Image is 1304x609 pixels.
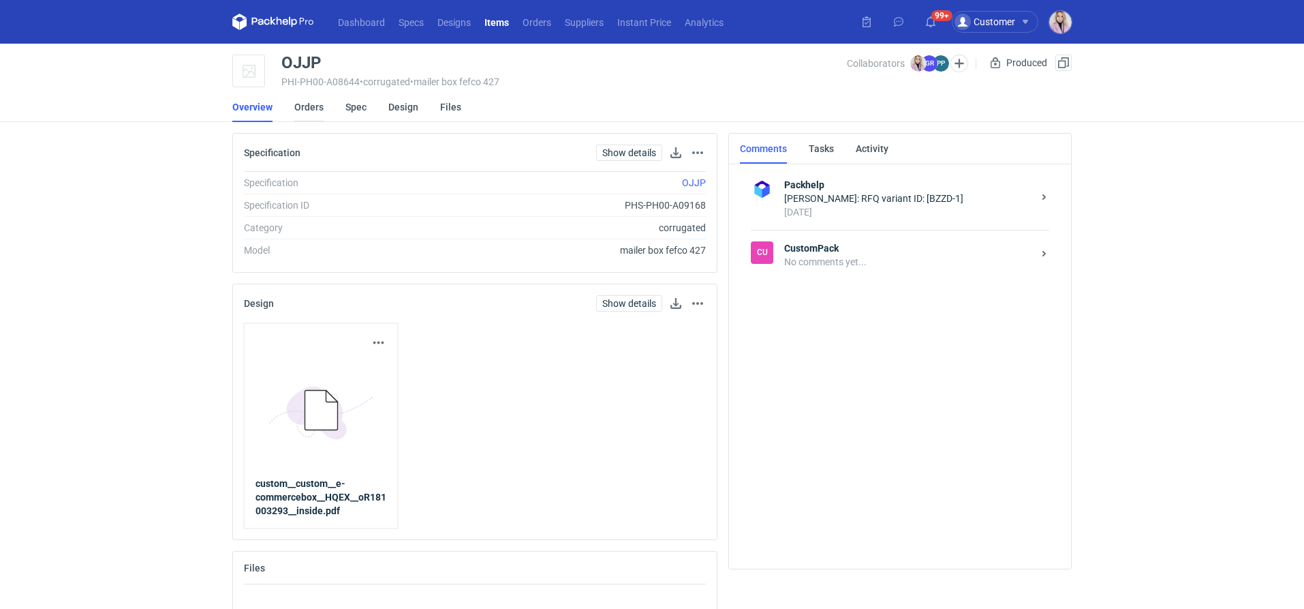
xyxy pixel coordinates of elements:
a: Tasks [809,134,834,164]
a: OJJP [682,177,706,188]
a: Designs [431,14,478,30]
div: PHI-PH00-A08644 [281,76,847,87]
div: [PERSON_NAME]: RFQ variant ID: [BZZD-1] [784,192,1033,205]
h2: Design [244,298,274,309]
span: • corrugated [360,76,410,87]
div: Produced [987,55,1050,71]
a: Download design [668,295,684,312]
a: Orders [294,92,324,122]
button: Duplicate Item [1055,55,1072,71]
div: No comments yet... [784,255,1033,269]
a: Dashboard [331,14,392,30]
button: Edit collaborators [950,55,968,72]
div: mailer box fefco 427 [429,243,706,257]
h2: Specification [244,147,300,158]
div: [DATE] [784,205,1033,219]
button: Actions [689,145,706,161]
button: Customer [952,11,1049,33]
a: Show details [596,145,662,161]
a: Comments [740,134,787,164]
span: Collaborators [847,58,905,69]
figcaption: PP [933,55,949,72]
a: Overview [232,92,273,122]
a: custom__custom__e-commercebox__HQEX__oR181003293__inside.pdf [255,477,387,518]
strong: CustomPack [784,241,1033,255]
div: CustomPack [751,241,773,264]
div: corrugated [429,221,706,235]
h2: Files [244,563,265,574]
a: Show details [596,295,662,312]
a: Design [388,92,418,122]
span: • mailer box fefco 427 [410,76,499,87]
div: Category [244,221,429,235]
figcaption: GR [921,55,937,72]
button: Actions [371,335,387,351]
svg: Packhelp Pro [232,14,314,30]
img: Packhelp [751,178,773,200]
div: OJJP [281,55,321,71]
div: Model [244,243,429,257]
strong: custom__custom__e-commercebox__HQEX__oR181003293__inside.pdf [255,478,386,516]
div: Customer [954,14,1015,30]
a: Specs [392,14,431,30]
strong: Packhelp [784,178,1033,192]
button: 99+ [920,11,942,33]
a: Orders [516,14,558,30]
a: Items [478,14,516,30]
img: Klaudia Wiśniewska [1049,11,1072,33]
a: Activity [856,134,888,164]
div: Specification ID [244,198,429,212]
a: Spec [345,92,367,122]
button: Download specification [668,145,684,161]
a: Instant Price [610,14,678,30]
div: Specification [244,176,429,190]
button: Actions [689,295,706,312]
img: Klaudia Wiśniewska [910,55,927,72]
a: Files [440,92,461,122]
a: Suppliers [558,14,610,30]
a: Analytics [678,14,730,30]
div: PHS-PH00-A09168 [429,198,706,212]
figcaption: Cu [751,241,773,264]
